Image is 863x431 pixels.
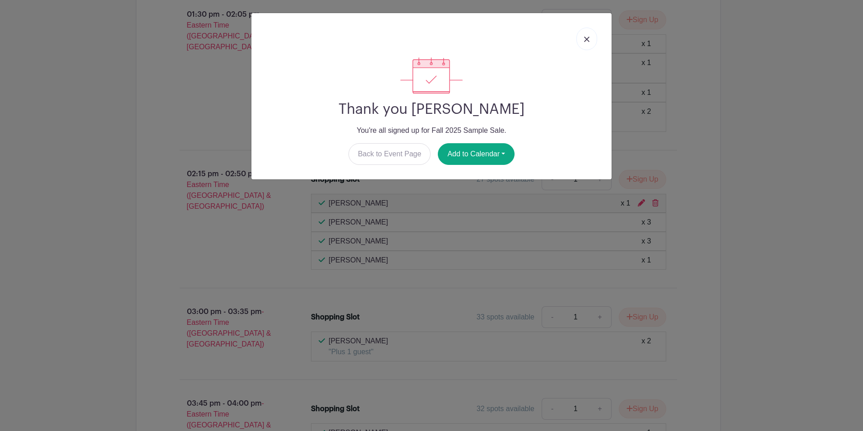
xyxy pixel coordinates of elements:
button: Add to Calendar [438,143,515,165]
img: close_button-5f87c8562297e5c2d7936805f587ecaba9071eb48480494691a3f1689db116b3.svg [584,37,589,42]
h2: Thank you [PERSON_NAME] [259,101,604,118]
p: You're all signed up for Fall 2025 Sample Sale. [259,125,604,136]
img: signup_complete-c468d5dda3e2740ee63a24cb0ba0d3ce5d8a4ecd24259e683200fb1569d990c8.svg [400,57,463,94]
a: Back to Event Page [348,143,431,165]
